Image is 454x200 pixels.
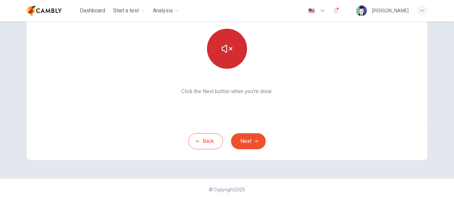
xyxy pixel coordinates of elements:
span: Start a test [113,7,139,15]
img: en [307,8,316,13]
img: Profile picture [356,5,367,16]
button: Start a test [110,5,148,17]
a: Cambly logo [27,4,77,17]
span: Click the Next button when you’re done. [162,87,292,95]
img: Cambly logo [27,4,62,17]
div: [PERSON_NAME] [372,7,409,15]
button: Next [231,133,266,149]
span: © Copyright 2025 [209,187,245,192]
button: Analysis [150,5,182,17]
span: Analysis [153,7,173,15]
span: Dashboard [80,7,105,15]
button: Dashboard [77,5,108,17]
button: Back [188,133,223,149]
